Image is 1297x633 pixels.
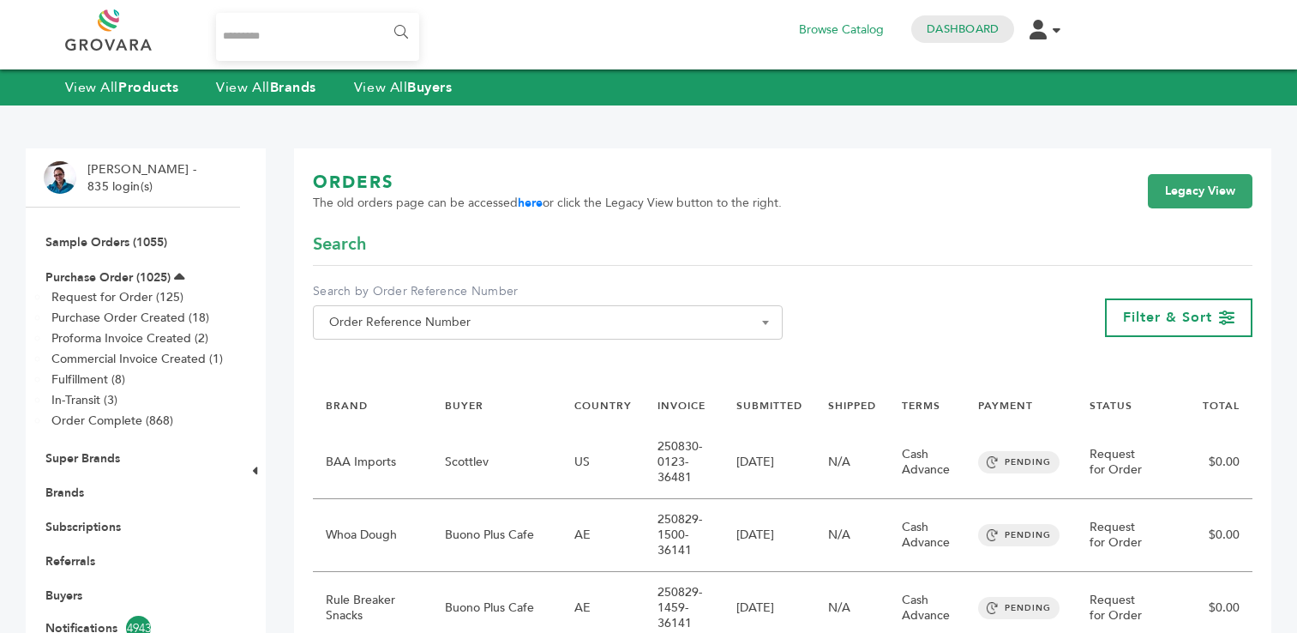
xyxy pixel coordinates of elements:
a: View AllProducts [65,78,179,97]
td: BAA Imports [313,426,432,499]
a: View AllBuyers [354,78,453,97]
strong: Products [118,78,178,97]
a: STATUS [1090,399,1132,413]
span: Order Reference Number [322,310,773,335]
span: PENDING [978,524,1060,546]
a: Sample Orders (1055) [45,234,167,250]
td: 250829-1500-36141 [645,499,724,572]
a: Purchase Order Created (18) [51,310,209,326]
td: AE [561,499,645,572]
a: Browse Catalog [799,21,884,39]
strong: Buyers [407,78,452,97]
a: Super Brands [45,450,120,467]
a: SHIPPED [828,399,876,413]
a: TOTAL [1203,399,1240,413]
a: BRAND [326,399,368,413]
td: Cash Advance [889,426,965,499]
span: Filter & Sort [1123,308,1212,327]
a: BUYER [445,399,483,413]
a: Order Complete (868) [51,413,173,429]
input: Search... [216,13,419,61]
td: Scottlev [432,426,561,499]
a: Referrals [45,553,95,570]
a: View AllBrands [216,78,316,97]
a: Commercial Invoice Created (1) [51,351,223,367]
a: PAYMENT [978,399,1033,413]
td: $0.00 [1165,499,1252,572]
a: Subscriptions [45,519,121,535]
li: [PERSON_NAME] - 835 login(s) [87,161,201,195]
a: Fulfillment (8) [51,371,125,388]
h1: ORDERS [313,171,782,195]
a: Legacy View [1148,174,1252,208]
a: COUNTRY [574,399,632,413]
a: Purchase Order (1025) [45,269,171,286]
a: Brands [45,485,84,501]
span: PENDING [978,451,1060,473]
strong: Brands [270,78,316,97]
td: Whoa Dough [313,499,432,572]
td: [DATE] [724,499,815,572]
a: Buyers [45,588,82,604]
a: In-Transit (3) [51,392,117,408]
label: Search by Order Reference Number [313,283,783,300]
td: Cash Advance [889,499,965,572]
a: here [518,195,543,211]
span: Search [313,232,366,256]
td: [DATE] [724,426,815,499]
a: TERMS [902,399,940,413]
td: N/A [815,499,889,572]
a: Dashboard [927,21,999,37]
td: Request for Order [1077,499,1165,572]
span: The old orders page can be accessed or click the Legacy View button to the right. [313,195,782,212]
a: Proforma Invoice Created (2) [51,330,208,347]
td: N/A [815,426,889,499]
a: INVOICE [658,399,706,413]
td: Buono Plus Cafe [432,499,561,572]
span: Order Reference Number [313,305,783,340]
td: 250830-0123-36481 [645,426,724,499]
span: PENDING [978,597,1060,619]
a: Request for Order (125) [51,289,183,305]
a: SUBMITTED [736,399,802,413]
td: Request for Order [1077,426,1165,499]
td: US [561,426,645,499]
td: $0.00 [1165,426,1252,499]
